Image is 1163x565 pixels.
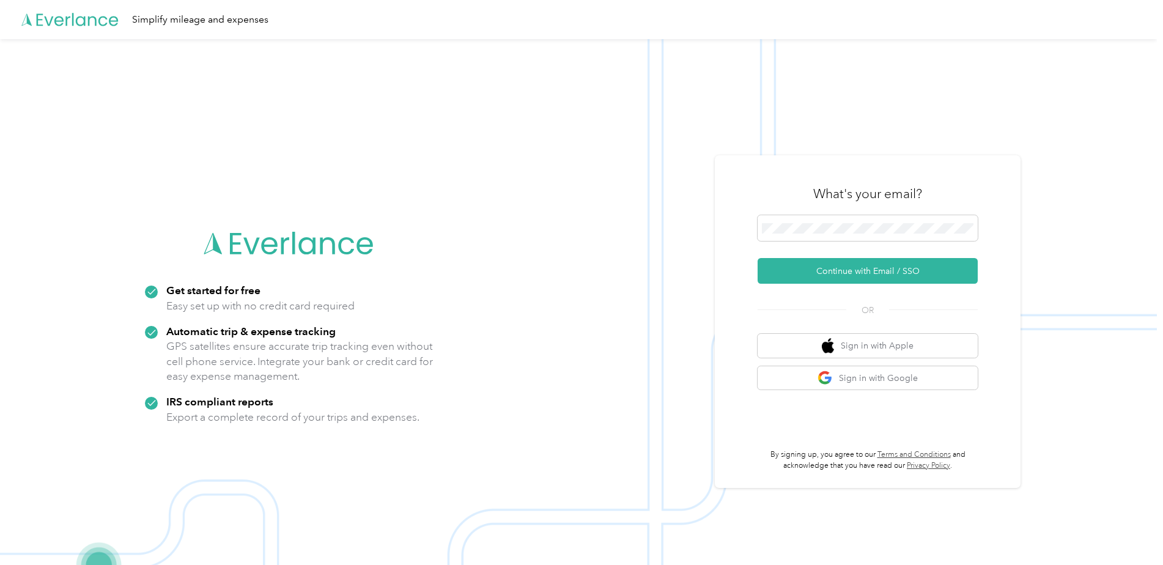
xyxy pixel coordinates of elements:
p: By signing up, you agree to our and acknowledge that you have read our . [758,449,978,471]
button: apple logoSign in with Apple [758,334,978,358]
button: google logoSign in with Google [758,366,978,390]
strong: Automatic trip & expense tracking [166,325,336,338]
img: google logo [818,371,833,386]
strong: IRS compliant reports [166,395,273,408]
button: Continue with Email / SSO [758,258,978,284]
img: apple logo [822,338,834,353]
a: Privacy Policy [907,461,950,470]
p: Export a complete record of your trips and expenses. [166,410,419,425]
strong: Get started for free [166,284,260,297]
a: Terms and Conditions [877,450,951,459]
p: Easy set up with no credit card required [166,298,355,314]
span: OR [846,304,889,317]
p: GPS satellites ensure accurate trip tracking even without cell phone service. Integrate your bank... [166,339,434,384]
h3: What's your email? [813,185,922,202]
div: Simplify mileage and expenses [132,12,268,28]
